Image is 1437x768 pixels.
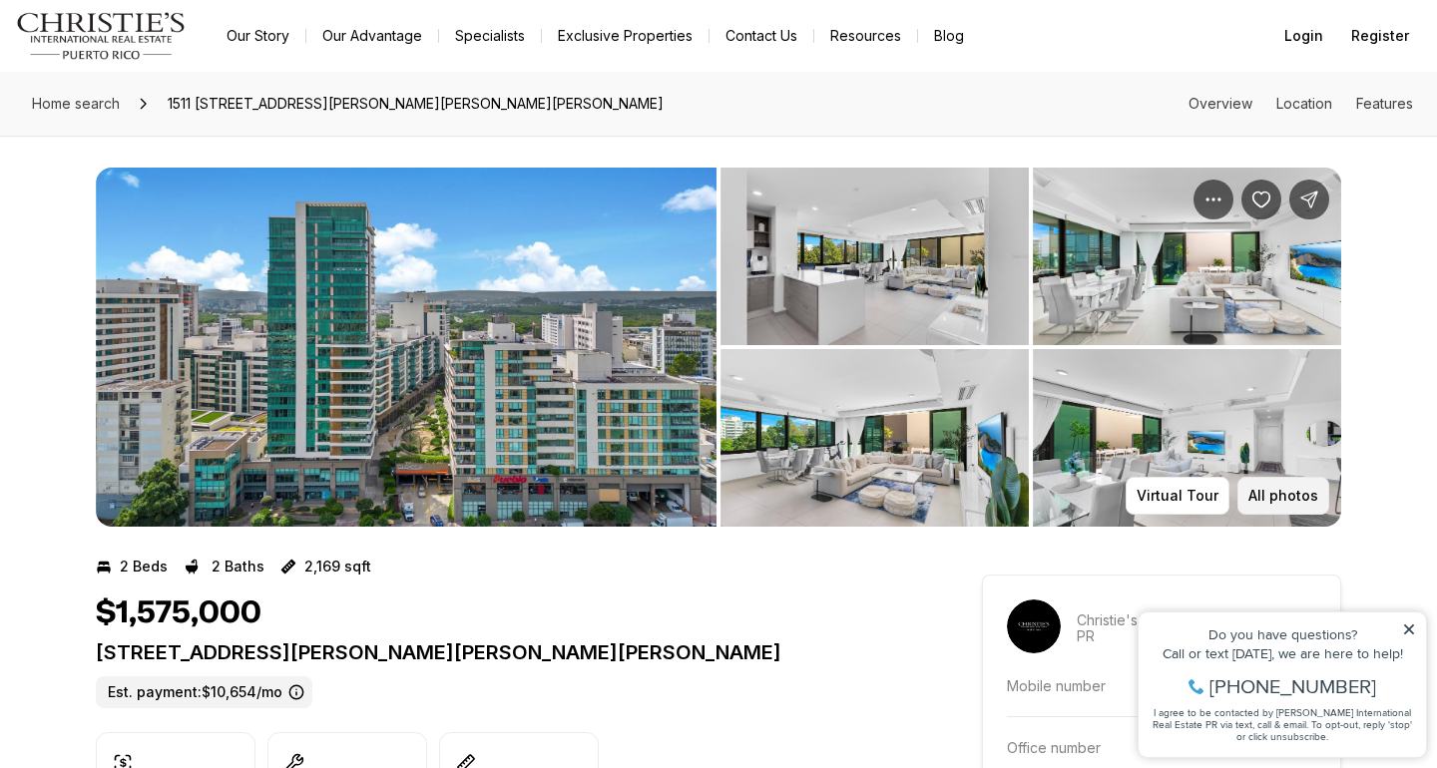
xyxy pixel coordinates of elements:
button: View image gallery [720,349,1029,527]
a: Specialists [439,22,541,50]
a: Skip to: Location [1276,95,1332,112]
li: 1 of 7 [96,168,717,527]
div: Listing Photos [96,168,1341,527]
a: Exclusive Properties [542,22,709,50]
button: Register [1339,16,1421,56]
button: Property options [1194,180,1233,219]
p: Christie's International Real Estate PR [1077,612,1316,644]
button: Virtual Tour [1126,477,1229,515]
button: Save Property: 1511 AVENIDA PONCE DE LEON #1023 [1241,180,1281,219]
a: Our Advantage [306,22,438,50]
span: Login [1284,28,1323,44]
a: Skip to: Overview [1189,95,1252,112]
span: I agree to be contacted by [PERSON_NAME] International Real Estate PR via text, call & email. To ... [25,123,284,161]
label: Est. payment: $10,654/mo [96,676,312,708]
p: 2,169 sqft [304,559,371,575]
p: Virtual Tour [1137,488,1218,504]
button: Share Property: 1511 AVENIDA PONCE DE LEON #1023 [1289,180,1329,219]
p: 2 Beds [120,559,168,575]
p: Office number [1007,739,1101,756]
span: Home search [32,95,120,112]
button: View image gallery [1033,349,1341,527]
p: Mobile number [1007,677,1106,694]
a: Skip to: Features [1356,95,1413,112]
button: View image gallery [96,168,717,527]
button: View image gallery [1033,168,1341,345]
a: Blog [918,22,980,50]
p: [STREET_ADDRESS][PERSON_NAME][PERSON_NAME][PERSON_NAME] [96,640,910,664]
a: Our Story [211,22,305,50]
p: 2 Baths [212,559,264,575]
img: logo [16,12,187,60]
span: 1511 [STREET_ADDRESS][PERSON_NAME][PERSON_NAME][PERSON_NAME] [160,88,672,120]
button: Login [1272,16,1335,56]
button: All photos [1237,477,1329,515]
div: Call or text [DATE], we are here to help! [21,64,288,78]
p: All photos [1248,488,1318,504]
span: [PHONE_NUMBER] [82,94,248,114]
nav: Page section menu [1189,96,1413,112]
li: 2 of 7 [720,168,1341,527]
a: Resources [814,22,917,50]
span: Register [1351,28,1409,44]
h1: $1,575,000 [96,594,261,632]
button: View image gallery [720,168,1029,345]
button: Contact Us [710,22,813,50]
div: Do you have questions? [21,45,288,59]
a: Home search [24,88,128,120]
